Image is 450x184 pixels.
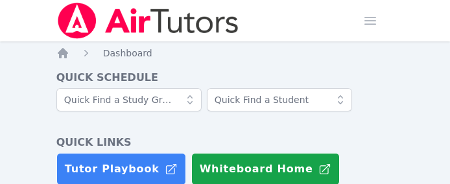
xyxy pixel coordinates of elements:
span: Dashboard [103,48,152,58]
input: Quick Find a Student [207,88,352,111]
img: Air Tutors [56,3,240,39]
h4: Quick Links [56,135,394,150]
input: Quick Find a Study Group [56,88,202,111]
a: Dashboard [103,47,152,60]
h4: Quick Schedule [56,70,394,86]
nav: Breadcrumb [56,47,394,60]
